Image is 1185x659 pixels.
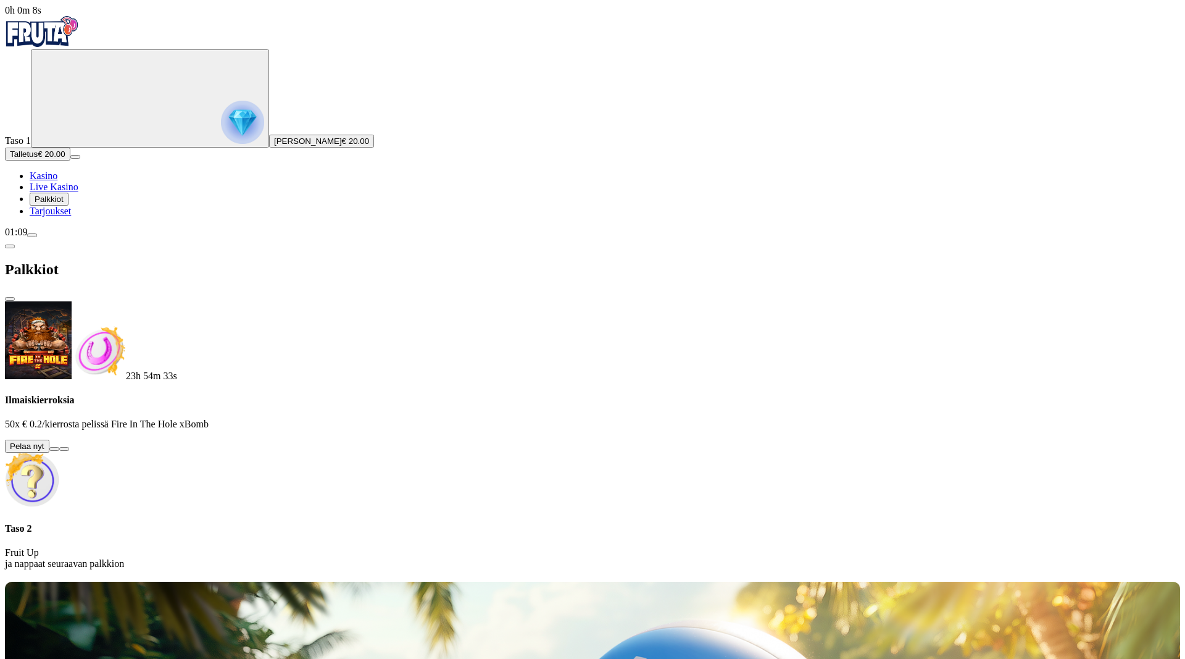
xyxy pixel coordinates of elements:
img: Freespins bonus icon [72,325,126,379]
button: menu [27,233,37,237]
span: Talletus [10,149,38,159]
h2: Palkkiot [5,261,1180,278]
button: Pelaa nyt [5,440,49,453]
nav: Main menu [5,170,1180,217]
h4: Ilmaiskierroksia [5,395,1180,406]
span: Pelaa nyt [10,442,44,451]
img: Unlock reward icon [5,453,59,507]
button: close [5,297,15,301]
img: Fire In The Hole xBomb [5,301,72,379]
nav: Primary [5,16,1180,217]
a: Kasino [30,170,57,181]
span: countdown [126,371,177,381]
span: user session time [5,5,41,15]
a: Tarjoukset [30,206,71,216]
a: Live Kasino [30,182,78,192]
button: [PERSON_NAME]€ 20.00 [269,135,374,148]
button: Palkkiot [30,193,69,206]
span: € 20.00 [342,136,369,146]
img: reward progress [221,101,264,144]
h4: Taso 2 [5,523,1180,534]
img: Fruta [5,16,79,47]
button: menu [70,155,80,159]
a: Fruta [5,38,79,49]
button: chevron-left icon [5,245,15,248]
span: € 20.00 [38,149,65,159]
button: reward progress [31,49,269,148]
p: Fruit Up ja nappaat seuraavan palkkion [5,547,1180,569]
button: Talletusplus icon€ 20.00 [5,148,70,161]
span: Palkkiot [35,195,64,204]
span: [PERSON_NAME] [274,136,342,146]
span: Taso 1 [5,135,31,146]
p: 50x € 0.2/kierrosta pelissä Fire In The Hole xBomb [5,419,1180,430]
span: 01:09 [5,227,27,237]
button: info [59,447,69,451]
